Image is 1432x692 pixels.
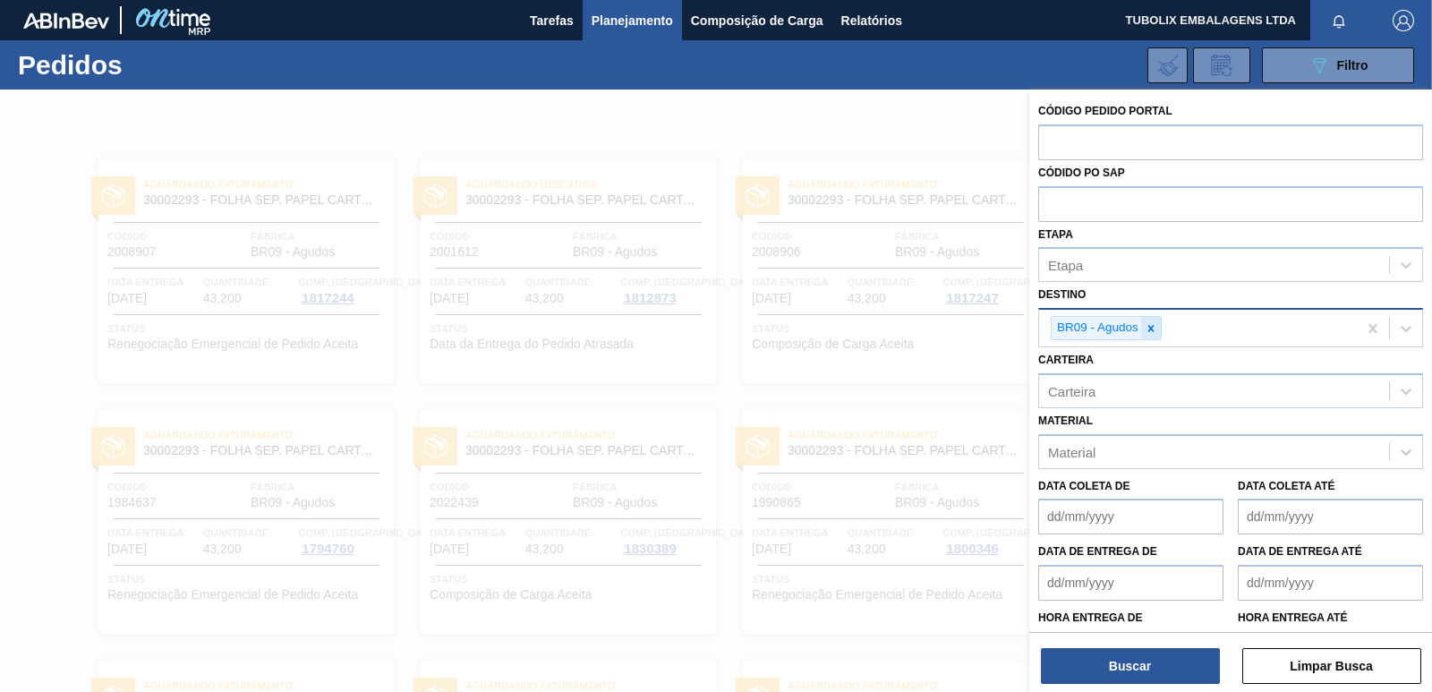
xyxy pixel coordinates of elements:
label: Data de Entrega de [1038,545,1157,558]
div: BR09 - Agudos [1052,317,1141,339]
div: Etapa [1048,258,1083,273]
label: Códido PO SAP [1038,167,1125,179]
span: Filtro [1337,58,1368,73]
div: Carteira [1048,383,1095,398]
label: Destino [1038,288,1086,301]
h1: Pedidos [18,55,277,75]
img: Logout [1393,10,1414,31]
button: Filtro [1262,47,1414,83]
span: Composição de Carga [691,10,823,31]
input: dd/mm/yyyy [1038,499,1223,534]
label: Etapa [1038,228,1073,241]
button: Notificações [1310,8,1368,33]
span: Tarefas [530,10,574,31]
input: dd/mm/yyyy [1238,565,1423,601]
label: Carteira [1038,354,1094,366]
label: Hora entrega de [1038,605,1223,631]
div: Importar Negociações dos Pedidos [1147,47,1188,83]
label: Data coleta de [1038,480,1129,492]
img: TNhmsLtSVTkK8tSr43FrP2fwEKptu5GPRR3wAAAABJRU5ErkJggg== [23,13,109,29]
label: Data de Entrega até [1238,545,1362,558]
label: Material [1038,414,1093,427]
div: Material [1048,444,1095,459]
label: Data coleta até [1238,480,1334,492]
label: Código Pedido Portal [1038,105,1172,117]
div: Solicitação de Revisão de Pedidos [1193,47,1250,83]
input: dd/mm/yyyy [1038,565,1223,601]
span: Planejamento [592,10,673,31]
label: Hora entrega até [1238,605,1423,631]
span: Relatórios [841,10,902,31]
input: dd/mm/yyyy [1238,499,1423,534]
